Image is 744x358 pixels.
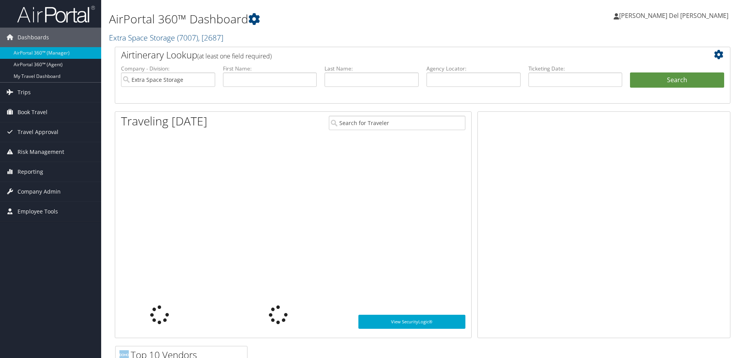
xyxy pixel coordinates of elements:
[121,65,215,72] label: Company - Division:
[614,4,736,27] a: [PERSON_NAME] Del [PERSON_NAME]
[177,32,198,43] span: ( 7007 )
[18,162,43,182] span: Reporting
[630,72,724,88] button: Search
[18,182,61,201] span: Company Admin
[18,28,49,47] span: Dashboards
[109,11,527,27] h1: AirPortal 360™ Dashboard
[18,142,64,162] span: Risk Management
[329,116,465,130] input: Search for Traveler
[619,11,728,20] span: [PERSON_NAME] Del [PERSON_NAME]
[358,315,465,329] a: View SecurityLogic®
[197,52,272,60] span: (at least one field required)
[18,122,58,142] span: Travel Approval
[223,65,317,72] label: First Name:
[528,65,623,72] label: Ticketing Date:
[426,65,521,72] label: Agency Locator:
[17,5,95,23] img: airportal-logo.png
[109,32,223,43] a: Extra Space Storage
[18,202,58,221] span: Employee Tools
[18,83,31,102] span: Trips
[121,48,673,62] h2: Airtinerary Lookup
[325,65,419,72] label: Last Name:
[18,102,47,122] span: Book Travel
[198,32,223,43] span: , [ 2687 ]
[121,113,207,129] h1: Traveling [DATE]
